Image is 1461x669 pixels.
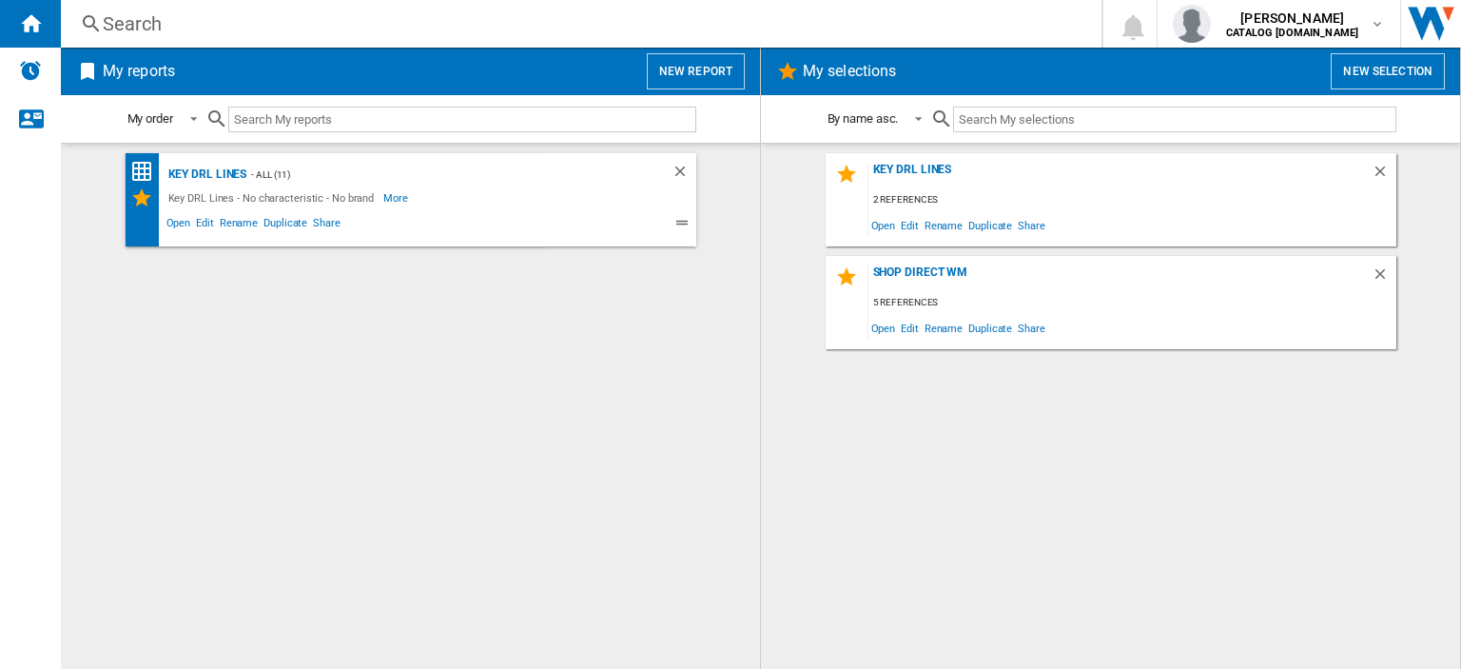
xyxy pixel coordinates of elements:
[898,212,922,238] span: Edit
[1015,212,1048,238] span: Share
[647,53,745,89] button: New report
[246,163,633,187] div: - ALL (11)
[1226,9,1358,28] span: [PERSON_NAME]
[868,266,1372,291] div: Shop Direct WM
[130,187,164,209] div: My Selections
[193,214,217,237] span: Edit
[103,10,1052,37] div: Search
[164,163,247,187] div: Key DRL Lines
[127,111,173,126] div: My order
[1173,5,1211,43] img: profile.jpg
[922,212,965,238] span: Rename
[1372,266,1396,291] div: Delete
[868,315,899,341] span: Open
[217,214,261,237] span: Rename
[164,187,384,209] div: Key DRL Lines - No characteristic - No brand
[922,315,965,341] span: Rename
[1226,27,1358,39] b: CATALOG [DOMAIN_NAME]
[19,59,42,82] img: alerts-logo.svg
[1331,53,1445,89] button: New selection
[383,187,411,209] span: More
[310,214,343,237] span: Share
[828,111,899,126] div: By name asc.
[965,315,1015,341] span: Duplicate
[868,188,1396,212] div: 2 references
[868,163,1372,188] div: Key DRL Lines
[965,212,1015,238] span: Duplicate
[953,107,1395,132] input: Search My selections
[261,214,310,237] span: Duplicate
[99,53,179,89] h2: My reports
[228,107,696,132] input: Search My reports
[868,291,1396,315] div: 5 references
[1372,163,1396,188] div: Delete
[1015,315,1048,341] span: Share
[130,160,164,184] div: Price Matrix
[672,163,696,187] div: Delete
[898,315,922,341] span: Edit
[799,53,900,89] h2: My selections
[164,214,194,237] span: Open
[868,212,899,238] span: Open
